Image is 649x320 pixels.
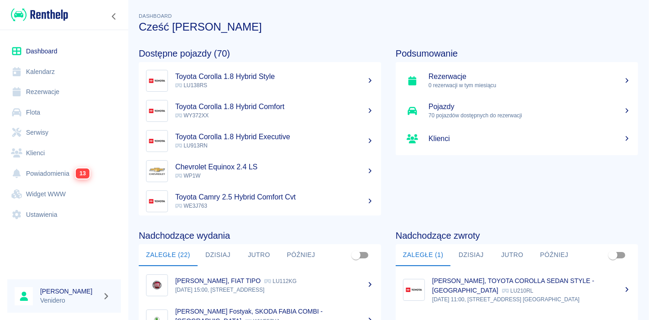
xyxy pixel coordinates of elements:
[7,184,121,205] a: Widget WWW
[139,270,381,300] a: Image[PERSON_NAME], FIAT TIPO LU112KG[DATE] 15:00, [STREET_ADDRESS]
[7,143,121,163] a: Klienci
[139,96,381,126] a: ImageToyota Corolla 1.8 Hybrid Comfort WY372XX
[76,168,89,178] span: 13
[7,82,121,102] a: Rezerwacje
[7,205,121,225] a: Ustawienia
[139,66,381,96] a: ImageToyota Corolla 1.8 Hybrid Style LU138RS
[429,72,631,81] h5: Rezerwacje
[148,102,166,120] img: Image
[7,122,121,143] a: Serwisy
[7,62,121,82] a: Kalendarz
[175,163,374,172] h5: Chevrolet Equinox 2.4 LS
[264,278,297,284] p: LU112KG
[175,277,261,284] p: [PERSON_NAME], FIAT TIPO
[139,126,381,156] a: ImageToyota Corolla 1.8 Hybrid Executive LU913RN
[139,21,638,33] h3: Cześć [PERSON_NAME]
[502,288,534,294] p: LU210RL
[198,244,239,266] button: Dzisiaj
[175,193,374,202] h5: Toyota Camry 2.5 Hybrid Comfort Cvt
[396,244,450,266] button: Zaległe (1)
[429,102,631,111] h5: Pojazdy
[139,13,172,19] span: Dashboard
[175,82,207,89] span: LU138RS
[432,295,631,304] p: [DATE] 11:00, [STREET_ADDRESS] [GEOGRAPHIC_DATA]
[429,111,631,120] p: 70 pojazdów dostępnych do rezerwacji
[40,287,99,296] h6: [PERSON_NAME]
[175,203,207,209] span: WE3J763
[432,277,594,294] p: [PERSON_NAME], TOYOTA COROLLA SEDAN STYLE - [GEOGRAPHIC_DATA]
[40,296,99,305] p: Venidero
[148,277,166,294] img: Image
[533,244,576,266] button: Później
[492,244,533,266] button: Jutro
[175,142,208,149] span: LU913RN
[175,286,374,294] p: [DATE] 15:00, [STREET_ADDRESS]
[175,173,200,179] span: WP1W
[175,112,209,119] span: WY372XX
[347,247,365,264] span: Pokaż przypisane tylko do mnie
[11,7,68,22] img: Renthelp logo
[396,270,638,310] a: Image[PERSON_NAME], TOYOTA COROLLA SEDAN STYLE - [GEOGRAPHIC_DATA] LU210RL[DATE] 11:00, [STREET_A...
[175,102,374,111] h5: Toyota Corolla 1.8 Hybrid Comfort
[139,244,198,266] button: Zaległe (22)
[139,48,381,59] h4: Dostępne pojazdy (70)
[7,102,121,123] a: Flota
[139,156,381,186] a: ImageChevrolet Equinox 2.4 LS WP1W
[107,10,121,22] button: Zwiń nawigację
[396,126,638,152] a: Klienci
[396,230,638,241] h4: Nadchodzące zwroty
[604,247,622,264] span: Pokaż przypisane tylko do mnie
[450,244,492,266] button: Dzisiaj
[148,132,166,150] img: Image
[175,132,374,142] h5: Toyota Corolla 1.8 Hybrid Executive
[396,96,638,126] a: Pojazdy70 pojazdów dostępnych do rezerwacji
[429,81,631,89] p: 0 rezerwacji w tym miesiącu
[175,72,374,81] h5: Toyota Corolla 1.8 Hybrid Style
[405,281,423,299] img: Image
[239,244,280,266] button: Jutro
[7,163,121,184] a: Powiadomienia13
[148,163,166,180] img: Image
[396,66,638,96] a: Rezerwacje0 rezerwacji w tym miesiącu
[396,48,638,59] h4: Podsumowanie
[148,72,166,89] img: Image
[7,41,121,62] a: Dashboard
[139,186,381,216] a: ImageToyota Camry 2.5 Hybrid Comfort Cvt WE3J763
[148,193,166,210] img: Image
[139,230,381,241] h4: Nadchodzące wydania
[280,244,323,266] button: Później
[429,134,631,143] h5: Klienci
[7,7,68,22] a: Renthelp logo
